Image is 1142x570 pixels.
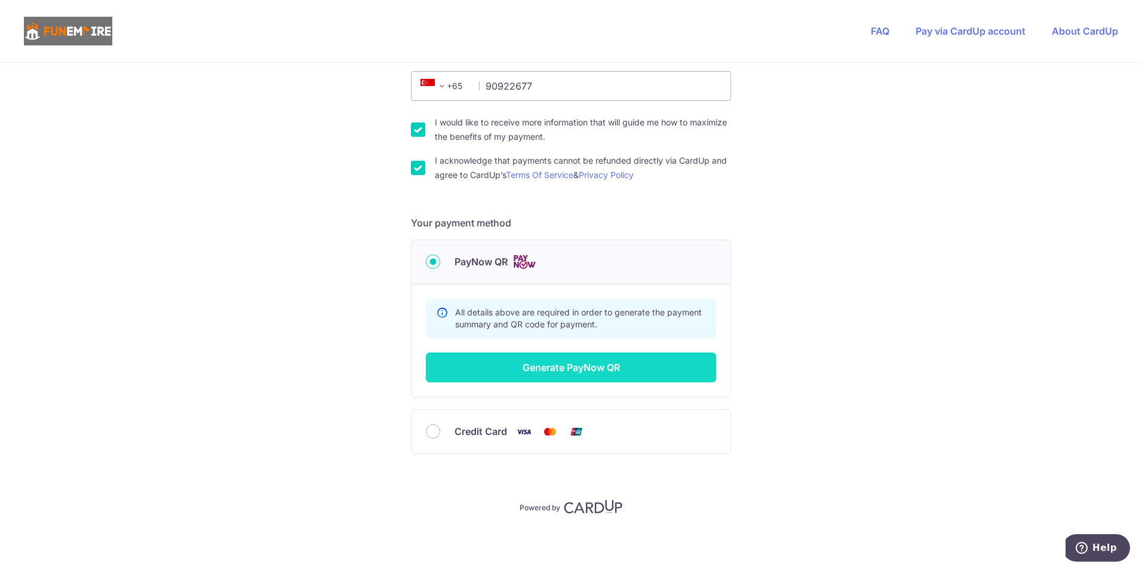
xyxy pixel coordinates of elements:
a: Pay via CardUp account [916,25,1026,37]
img: Visa [512,424,536,439]
p: Powered by [520,501,560,513]
img: CardUp [564,499,622,514]
a: FAQ [871,25,889,37]
a: Privacy Policy [579,170,634,180]
a: Terms Of Service [506,170,573,180]
img: Cards logo [512,255,536,269]
iframe: Opens a widget where you can find more information [1066,534,1130,564]
span: PayNow QR [455,255,508,269]
h5: Your payment method [411,216,731,230]
img: Union Pay [564,424,588,439]
span: All details above are required in order to generate the payment summary and QR code for payment. [455,307,702,329]
div: PayNow QR Cards logo [426,255,716,269]
img: Mastercard [538,424,562,439]
label: I would like to receive more information that will guide me how to maximize the benefits of my pa... [435,115,731,144]
span: +65 [417,79,471,93]
a: About CardUp [1052,25,1118,37]
label: I acknowledge that payments cannot be refunded directly via CardUp and agree to CardUp’s & [435,154,731,182]
button: Generate PayNow QR [426,353,716,382]
span: Credit Card [455,424,507,439]
span: +65 [420,79,449,93]
div: Credit Card Visa Mastercard Union Pay [426,424,716,439]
